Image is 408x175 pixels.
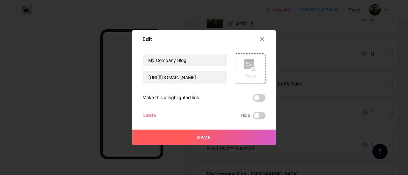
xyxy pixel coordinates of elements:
[142,94,199,102] div: Make this a highlighted link
[244,73,257,78] div: Picture
[143,71,227,84] input: URL
[132,130,276,145] button: Save
[142,35,152,43] div: Edit
[142,112,156,119] div: Delete
[197,135,211,140] span: Save
[241,112,250,119] span: Hide
[143,54,227,66] input: Title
